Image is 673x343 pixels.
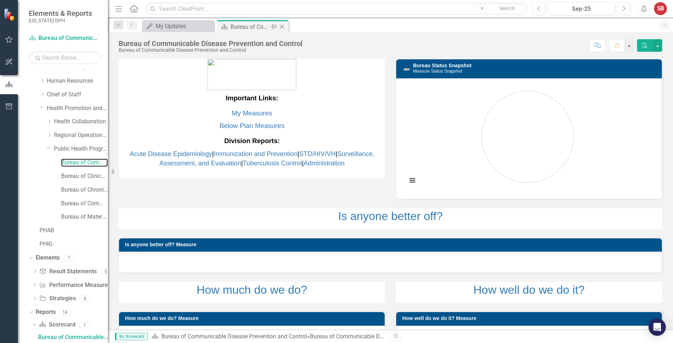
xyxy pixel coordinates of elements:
[161,333,307,340] a: Bureau of Communicable Disease Prevention and Control
[230,22,269,31] div: Bureau of Communicable Disease Prevention and Control
[197,283,307,296] a: How much do we do?
[47,91,108,99] a: Chief of Staff
[649,319,666,336] div: Open Intercom Messenger
[473,283,585,296] a: How well do we do it?
[29,9,92,18] span: Elements & Reports
[402,316,658,321] h3: How well do we do it? Measure
[61,213,108,221] a: Bureau of Maternal and Child Health
[39,281,110,289] a: Performance Measures
[38,334,108,340] div: Bureau of Communicable Disease Prevention and Control
[299,150,335,157] a: STD/HIV/VH
[119,47,302,53] div: Bureau of Communicable Disease Prevention and Control
[220,122,284,129] a: Below Plan Measures
[499,5,515,11] span: Search
[156,22,212,31] div: My Updates
[4,8,17,21] img: ClearPoint Strategy
[36,331,108,343] a: Bureau of Communicable Disease Prevention and Control
[489,4,525,14] button: Search
[413,63,472,68] a: Bureau Status Snapshot
[403,84,652,192] svg: Interactive chart
[224,137,280,145] strong: Division Reports:
[550,5,613,13] div: Sep-25
[100,268,112,274] div: 0
[232,109,272,117] a: My Measures
[39,267,96,276] a: Result Statements
[29,51,101,64] input: Search Below...
[125,242,658,247] h3: Is anyone better off? Measure
[402,65,411,74] img: Not Defined
[47,104,108,113] a: Health Promotion and Services
[125,316,381,321] h3: How much do we do? Measure
[54,118,108,126] a: Health Collaboration
[29,18,92,23] small: [US_STATE] DPH
[407,175,417,186] button: View chart menu, Chart
[79,296,91,302] div: 0
[47,77,108,85] a: Human Resources
[310,333,455,340] div: Bureau of Communicable Disease Prevention and Control
[413,69,462,74] small: Measure Status Snapshot
[548,2,615,15] button: Sep-25
[61,200,108,208] a: Bureau of Community Nutrition Services
[115,333,148,340] span: By Scorecard
[338,210,443,223] a: Is anyone better off?
[151,333,385,341] div: »
[243,160,302,167] a: Tuberculosis Control
[54,131,108,140] a: Regional Operations and Community Engagement
[303,160,344,167] a: Administration
[40,240,108,248] a: PHIG
[39,294,75,303] a: Strategies
[61,159,108,167] a: Bureau of Communicable Disease Prevention and Control
[29,34,101,42] a: Bureau of Communicable Disease Prevention and Control
[130,150,374,167] span: | | | | |
[654,2,667,15] button: SB
[36,254,60,262] a: Elements
[79,322,91,328] div: 1
[146,3,527,15] input: Search ClearPoint...
[63,255,75,261] div: 1
[59,309,71,315] div: 14
[40,227,108,235] a: PHAB
[61,172,108,180] a: Bureau of Clinical Services
[119,40,302,47] div: Bureau of Communicable Disease Prevention and Control
[54,145,108,153] a: Public Health Programs
[144,22,212,31] a: My Updates
[39,321,75,329] a: Scorecard
[36,308,56,316] a: Reports
[214,150,298,157] a: Immunization and Prevention
[130,150,212,157] a: Acute Disease Epidemiology
[226,94,278,102] strong: Important Links:
[403,84,655,192] div: Chart. Highcharts interactive chart.
[160,150,375,167] a: Surveillance, Assessment, and Evaluation
[61,186,108,194] a: Bureau of Chronic Disease and Injury Prevention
